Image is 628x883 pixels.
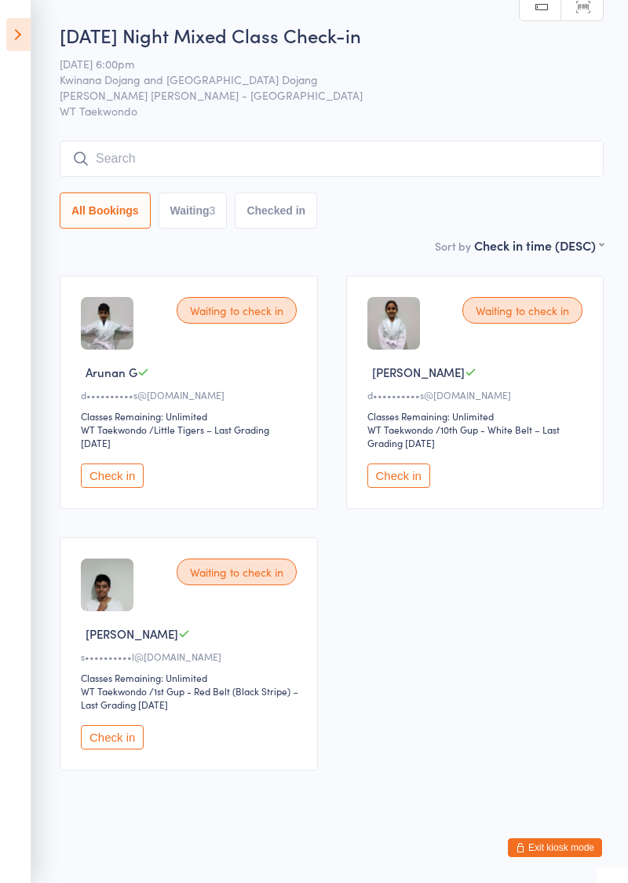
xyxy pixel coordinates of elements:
[372,364,465,380] span: [PERSON_NAME]
[367,388,588,401] div: d••••••••••s@[DOMAIN_NAME]
[86,364,137,380] span: Arunan G
[367,463,430,488] button: Check in
[60,56,579,71] span: [DATE] 6:00pm
[474,236,604,254] div: Check in time (DESC)
[235,192,317,229] button: Checked in
[81,725,144,749] button: Check in
[81,684,147,698] div: WT Taekwondo
[508,838,602,857] button: Exit kiosk mode
[81,650,301,663] div: s••••••••••l@[DOMAIN_NAME]
[86,625,178,642] span: [PERSON_NAME]
[60,103,604,119] span: WT Taekwondo
[81,423,147,436] div: WT Taekwondo
[60,87,579,103] span: [PERSON_NAME] [PERSON_NAME] - [GEOGRAPHIC_DATA]
[81,409,301,423] div: Classes Remaining: Unlimited
[367,297,420,350] img: image1725448995.png
[367,409,588,423] div: Classes Remaining: Unlimited
[210,204,216,217] div: 3
[60,141,604,177] input: Search
[81,559,133,611] img: image1708509554.png
[81,684,298,711] span: / 1st Gup - Red Belt (Black Stripe) – Last Grading [DATE]
[367,423,560,449] span: / 10th Gup - White Belt – Last Grading [DATE]
[81,388,301,401] div: d••••••••••s@[DOMAIN_NAME]
[81,463,144,488] button: Check in
[81,297,133,350] img: image1725448755.png
[367,423,433,436] div: WT Taekwondo
[177,297,297,324] div: Waiting to check in
[60,22,604,48] h2: [DATE] Night Mixed Class Check-in
[462,297,582,324] div: Waiting to check in
[81,671,301,684] div: Classes Remaining: Unlimited
[159,192,228,229] button: Waiting3
[435,238,471,254] label: Sort by
[60,71,579,87] span: Kwinana Dojang and [GEOGRAPHIC_DATA] Dojang
[177,559,297,585] div: Waiting to check in
[60,192,151,229] button: All Bookings
[81,423,269,449] span: / Little Tigers – Last Grading [DATE]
